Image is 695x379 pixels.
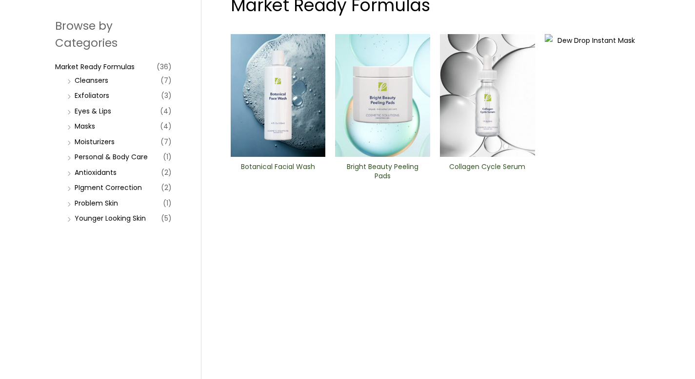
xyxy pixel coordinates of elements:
a: Exfoliators [75,91,109,100]
span: (3) [161,89,172,102]
a: Antioxidants [75,168,117,177]
span: (1) [163,196,172,210]
h2: Bright Beauty Peeling Pads [343,162,422,181]
h2: Collagen Cycle Serum [448,162,527,181]
img: Bright Beauty Peeling Pads [335,34,430,157]
a: Botanical Facial Wash [238,162,317,184]
span: (5) [161,211,172,225]
span: (2) [161,181,172,194]
span: (1) [163,150,172,164]
a: Problem Skin [75,198,118,208]
img: Collagen Cycle Serum [440,34,535,157]
a: Bright Beauty Peeling Pads [343,162,422,184]
span: (2) [161,166,172,179]
span: (7) [160,135,172,149]
span: (7) [160,74,172,87]
h2: Botanical Facial Wash [238,162,317,181]
a: Eyes & Lips [75,106,111,116]
span: (4) [160,104,172,118]
a: Cleansers [75,76,108,85]
a: Collagen Cycle Serum [448,162,527,184]
a: Younger Looking Skin [75,213,146,223]
span: (4) [160,119,172,133]
a: PIgment Correction [75,183,142,192]
span: (36) [157,60,172,74]
a: Market Ready Formulas [55,62,135,72]
h2: Browse by Categories [55,18,172,51]
a: Moisturizers [75,137,115,147]
a: Personal & Body Care [75,152,148,162]
a: Masks [75,121,95,131]
img: Botanical Facial Wash [231,34,326,157]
